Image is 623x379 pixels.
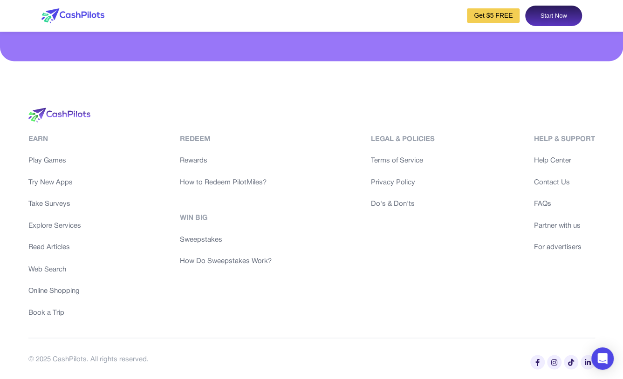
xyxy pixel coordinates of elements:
[467,8,520,23] a: Get $5 FREE
[371,199,435,210] a: Do's & Don'ts
[371,156,435,166] a: Terms of Service
[534,134,595,145] div: Help & Support
[180,177,272,188] a: How to Redeem PilotMiles?
[534,177,595,188] a: Contact Us
[534,199,595,210] a: FAQs
[28,264,81,275] a: Web Search
[28,354,149,365] div: © 2025 CashPilots. All rights reserved.
[534,221,595,231] a: Partner with us
[41,8,104,23] img: logo
[28,307,81,318] a: Book a Trip
[28,134,81,145] div: Earn
[28,285,81,296] a: Online Shopping
[28,108,90,122] img: logo
[28,242,81,253] a: Read Articles
[180,213,272,223] div: Win Big
[28,156,81,166] a: Play Games
[591,347,614,370] div: Open Intercom Messenger
[371,134,435,145] div: Legal & Policies
[28,177,81,188] a: Try New Apps
[525,6,582,26] a: Start Now
[180,134,272,145] div: Redeem
[28,199,81,210] a: Take Surveys
[28,221,81,231] a: Explore Services
[534,242,595,253] a: For advertisers
[180,156,272,166] a: Rewards
[534,156,595,166] a: Help Center
[180,235,272,245] a: Sweepstakes
[180,256,272,267] a: How Do Sweepstakes Work?
[371,177,435,188] a: Privacy Policy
